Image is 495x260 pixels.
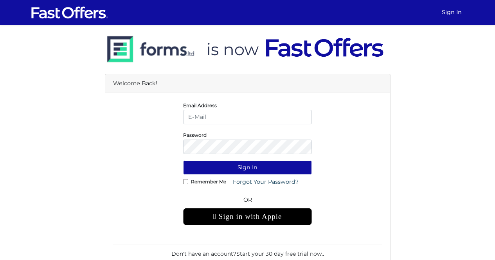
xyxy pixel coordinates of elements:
[183,134,207,136] label: Password
[439,5,465,20] a: Sign In
[105,74,390,93] div: Welcome Back!
[183,208,312,225] div: Sign in with Apple
[228,175,304,189] a: Forgot Your Password?
[183,195,312,208] span: OR
[113,244,382,258] div: Don't have an account? .
[191,181,226,183] label: Remember Me
[183,160,312,175] button: Sign In
[236,250,323,257] a: Start your 30 day free trial now.
[183,104,217,106] label: Email Address
[183,110,312,124] input: E-Mail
